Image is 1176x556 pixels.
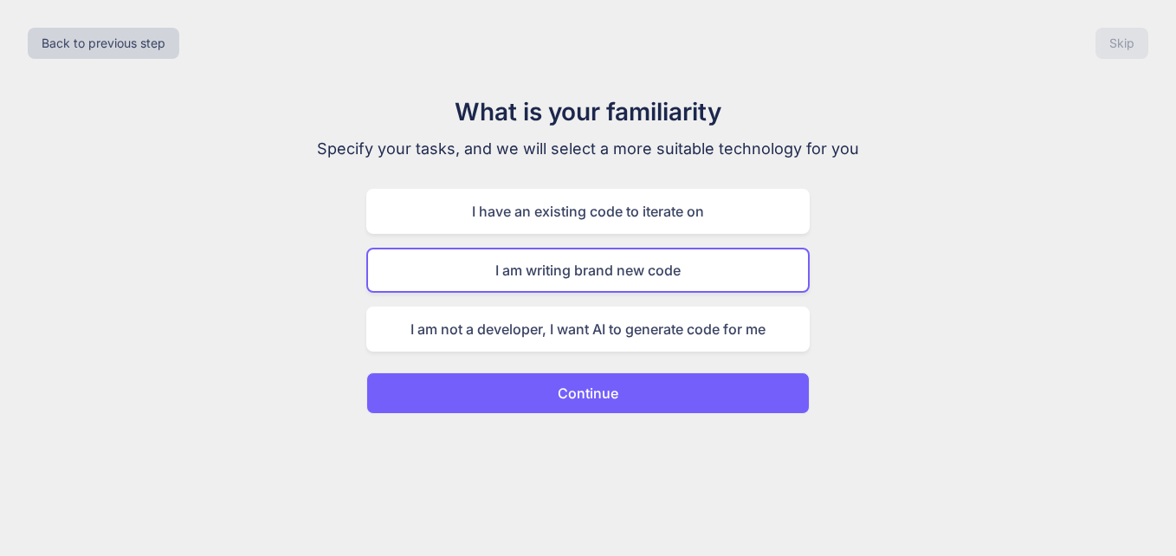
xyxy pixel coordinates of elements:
p: Continue [558,383,618,404]
div: I am writing brand new code [366,248,810,293]
button: Back to previous step [28,28,179,59]
h1: What is your familiarity [297,94,879,130]
div: I am not a developer, I want AI to generate code for me [366,307,810,352]
button: Skip [1095,28,1148,59]
button: Continue [366,372,810,414]
p: Specify your tasks, and we will select a more suitable technology for you [297,137,879,161]
div: I have an existing code to iterate on [366,189,810,234]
